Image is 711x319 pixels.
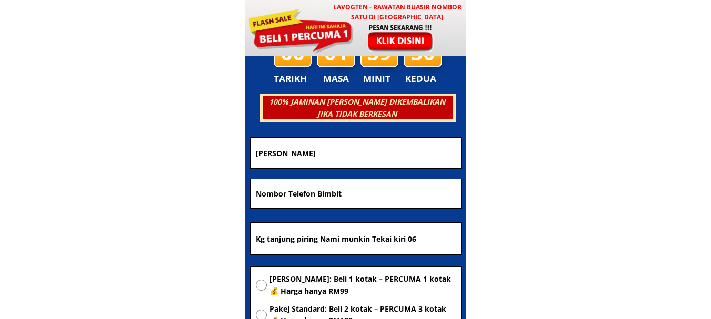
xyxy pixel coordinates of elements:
h3: KEDUA [405,71,439,86]
h3: TARIKH [274,71,318,86]
input: Alamat [253,223,458,254]
h3: MASA [318,71,354,86]
h3: 100% JAMINAN [PERSON_NAME] DIKEMBALIKAN JIKA TIDAK BERKESAN [261,96,453,120]
h3: MINIT [363,71,395,86]
span: [PERSON_NAME]: Beli 1 kotak – PERCUMA 1 kotak 💰 Harga hanya RM99 [269,273,456,297]
input: Nama penuh [253,138,458,168]
h3: LAVOGTEN - Rawatan Buasir Nombor Satu di [GEOGRAPHIC_DATA] [328,2,466,22]
input: Nombor Telefon Bimbit [253,179,458,209]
